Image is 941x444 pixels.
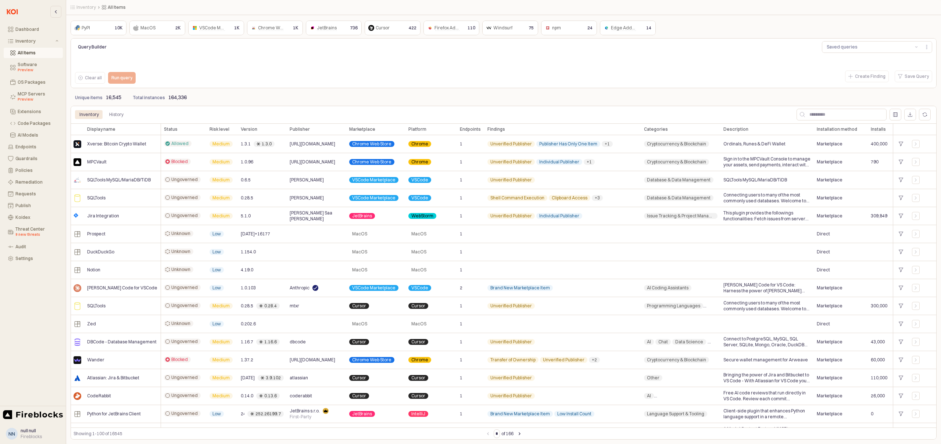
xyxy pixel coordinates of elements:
span: Risk level [210,126,229,132]
div: Preview [18,97,58,102]
div: + [896,157,906,167]
div: Inventory [15,39,54,44]
span: This plugin provides the followings functionalities: Fetch issues from server with customizable s... [723,210,811,222]
span: Prospect [87,231,105,237]
span: Unverified Publisher [490,303,532,309]
span: VSCode [411,195,428,201]
div: + [896,319,906,329]
span: Unknown [171,231,190,237]
span: [PERSON_NAME] [290,177,324,183]
button: הצג הצעות [912,41,921,53]
div: Audit [15,244,58,249]
div: Firefox Add-ons110 [423,21,479,35]
span: 1 [460,231,462,237]
span: Anthropic [290,285,310,291]
span: Cursor [352,339,366,345]
button: Publish [4,201,63,211]
div: Saved queries [827,43,857,51]
p: 10K [115,25,123,31]
span: MacOS [411,231,426,237]
p: Clear all [85,75,102,81]
span: [DATE]+16177 [241,231,270,237]
span: Direct [817,231,830,237]
span: Programming Languages [647,303,700,309]
span: Notion [87,267,100,273]
p: 16,545 [105,94,121,101]
button: MCP Servers [4,89,63,105]
span: Medium [212,213,230,219]
button: Endpoints [4,142,63,152]
span: Medium [212,339,230,345]
span: Chrome Web Store [258,25,297,31]
span: Marketplace [817,303,842,309]
div: Preview [18,67,58,73]
div: Settings [15,256,58,261]
span: SQLTools MySQL/MariaDB/TiDB [87,177,151,183]
button: OS Packages [4,77,63,87]
div: Publish [15,203,58,208]
span: Endpoints [460,126,481,132]
div: + [896,301,906,311]
div: + [896,409,906,419]
span: Blocked [171,357,188,362]
span: VSCode [411,177,428,183]
div: + [896,355,906,365]
div: + [896,373,906,383]
span: Installation method [817,126,857,132]
p: 2K [175,25,181,31]
p: Unique items [75,94,103,101]
span: 0.6.5 [241,177,251,183]
span: Connect to PostgreSQL, MySQL, SQL Server, SQLite, Mongo, Oracle, DuckDB and other major databases... [723,336,811,348]
span: Connecting users to many of the most commonly used databases. Welcome to database management done... [723,192,811,204]
div: 9 new threats [15,232,58,238]
span: Display name [87,126,115,132]
span: Database & Data Management [647,195,711,201]
span: JetBrains [352,213,372,219]
span: 1 [460,321,462,327]
span: Marketplace [817,159,842,165]
span: Chrome [411,141,428,147]
span: DBCode - Database Management [87,339,157,345]
span: DuckDuckGo [87,249,114,255]
span: Unverified Publisher [543,357,584,363]
div: Dashboard [15,27,58,32]
span: Connecting users to many of the most commonly used databases. Welcome to database management done... [723,300,811,312]
span: Medium [212,357,230,363]
span: SQLTools MySQL/MariaDB/TiDB [723,177,787,183]
button: Audit [4,242,63,252]
button: Threat Center [4,224,63,240]
span: Low [212,249,221,255]
div: 3.9.102 [266,375,281,381]
div: OS Packages [18,80,58,85]
span: 1.37.2 [241,357,253,363]
span: [URL][DOMAIN_NAME] [290,159,335,165]
span: Status [164,126,178,132]
span: dbcode [290,339,306,345]
span: [PERSON_NAME] [290,195,324,201]
div: Code Packages [18,121,58,126]
span: Cursor [411,303,425,309]
span: MacOS [411,321,426,327]
span: AI Coding Assistants [647,285,688,291]
span: Programming Languages [711,339,764,345]
div: nn [8,430,15,437]
div: + [896,427,906,437]
span: SQLTools [87,303,105,309]
span: Xverse: Bitcoin Crypto Wallet [87,141,146,147]
span: +1 [605,141,610,147]
div: Inventory [75,110,103,119]
span: Unknown [171,321,190,326]
span: Marketplace [817,177,842,183]
span: Cryptocurrency & Blockchain [647,357,706,363]
div: PyPI10K [71,21,126,35]
span: [DATE] [241,375,255,381]
p: 14 [646,25,651,31]
span: Chat [658,339,668,345]
p: Run query [111,75,132,81]
span: 0.28.5 [241,303,253,309]
span: Cursor [352,375,366,381]
button: Policies [4,165,63,176]
span: Unverified Publisher [490,177,532,183]
span: Marketplace [349,126,375,132]
p: 110 [468,25,475,31]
